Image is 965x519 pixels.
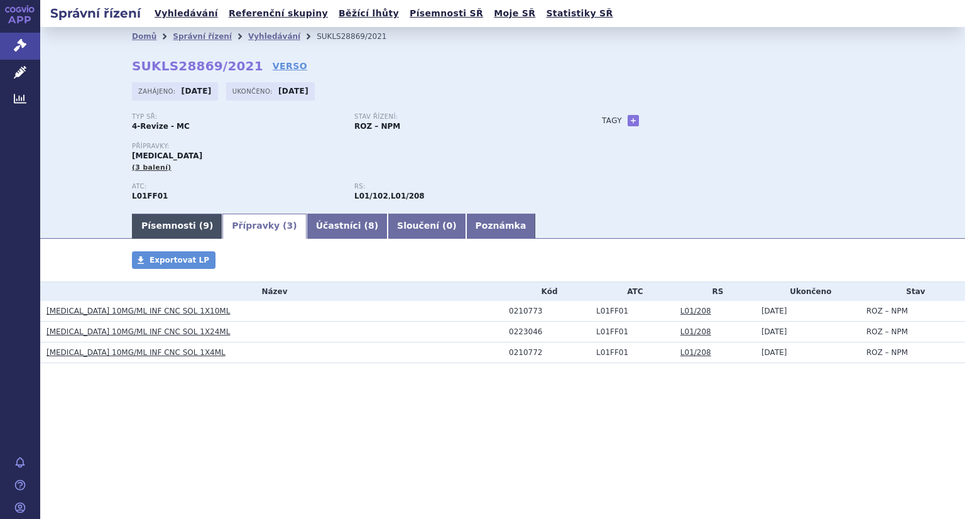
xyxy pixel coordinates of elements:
a: Písemnosti SŘ [406,5,487,22]
p: ATC: [132,183,342,190]
a: L01/208 [680,348,711,357]
td: ROZ – NPM [860,322,965,342]
a: + [628,115,639,126]
strong: ROZ – NPM [354,122,400,131]
th: ATC [590,282,674,301]
h3: Tagy [602,113,622,128]
div: 0210773 [509,307,590,315]
a: Poznámka [466,214,536,239]
span: Ukončeno: [232,86,275,96]
p: Přípravky: [132,143,577,150]
p: Typ SŘ: [132,113,342,121]
strong: [DATE] [278,87,308,96]
a: [MEDICAL_DATA] 10MG/ML INF CNC SOL 1X4ML [46,348,226,357]
td: ROZ – NPM [860,301,965,322]
a: Exportovat LP [132,251,215,269]
strong: SUKLS28869/2021 [132,58,263,74]
div: , [354,183,577,202]
a: Správní řízení [173,32,232,41]
a: [MEDICAL_DATA] 10MG/ML INF CNC SOL 1X10ML [46,307,230,315]
a: Sloučení (0) [388,214,466,239]
a: Vyhledávání [151,5,222,22]
a: Moje SŘ [490,5,539,22]
span: [DATE] [761,348,787,357]
a: L01/208 [680,307,711,315]
a: [MEDICAL_DATA] 10MG/ML INF CNC SOL 1X24ML [46,327,230,336]
span: 9 [203,221,209,231]
a: Běžící lhůty [335,5,403,22]
a: Vyhledávání [248,32,300,41]
span: 3 [287,221,293,231]
strong: 4-Revize - MC [132,122,190,131]
span: [DATE] [761,307,787,315]
td: NIVOLUMAB [590,301,674,322]
strong: [DATE] [182,87,212,96]
td: NIVOLUMAB [590,342,674,363]
a: Písemnosti (9) [132,214,222,239]
span: 0 [446,221,452,231]
a: Přípravky (3) [222,214,306,239]
li: SUKLS28869/2021 [317,27,403,46]
span: (3 balení) [132,163,172,172]
p: RS: [354,183,564,190]
strong: NIVOLUMAB [132,192,168,200]
th: Kód [503,282,590,301]
a: Referenční skupiny [225,5,332,22]
th: Stav [860,282,965,301]
strong: nivolumab k léčbě metastazujícího kolorektálního karcinomu [391,192,425,200]
div: 0223046 [509,327,590,336]
span: 8 [368,221,374,231]
td: ROZ – NPM [860,342,965,363]
strong: nivolumab [354,192,388,200]
a: Domů [132,32,156,41]
a: VERSO [273,60,307,72]
p: Stav řízení: [354,113,564,121]
a: Účastníci (8) [307,214,388,239]
th: RS [674,282,755,301]
span: Exportovat LP [150,256,209,265]
span: Zahájeno: [138,86,178,96]
th: Ukončeno [755,282,860,301]
th: Název [40,282,503,301]
a: Statistiky SŘ [542,5,616,22]
span: [DATE] [761,327,787,336]
a: L01/208 [680,327,711,336]
span: [MEDICAL_DATA] [132,151,202,160]
td: NIVOLUMAB [590,322,674,342]
div: 0210772 [509,348,590,357]
h2: Správní řízení [40,4,151,22]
